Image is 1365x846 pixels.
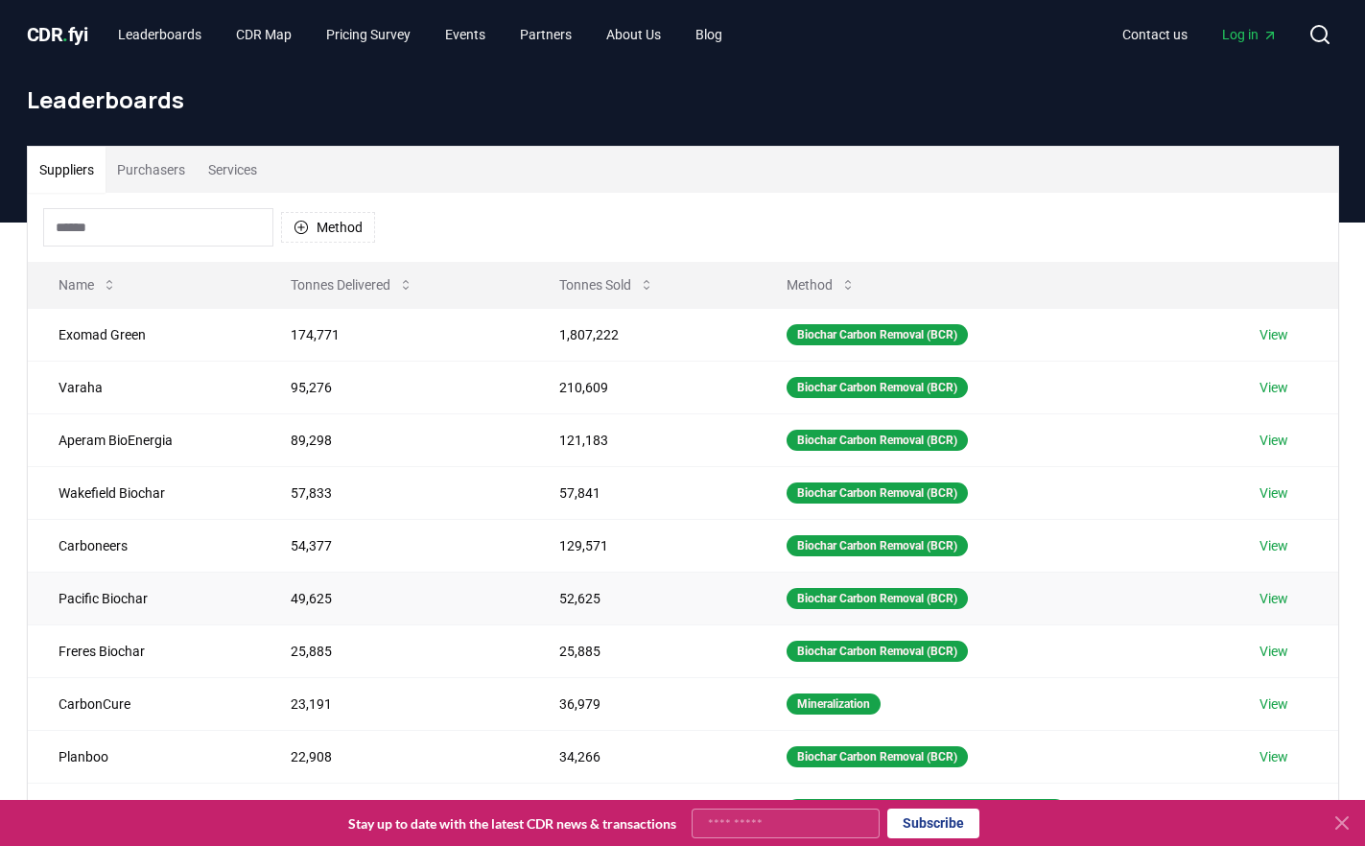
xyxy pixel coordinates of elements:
[529,308,756,361] td: 1,807,222
[27,84,1339,115] h1: Leaderboards
[28,730,261,783] td: Planboo
[28,572,261,624] td: Pacific Biochar
[787,377,968,398] div: Biochar Carbon Removal (BCR)
[1259,483,1288,503] a: View
[591,17,676,52] a: About Us
[27,23,88,46] span: CDR fyi
[529,783,756,835] td: 28,302
[43,266,132,304] button: Name
[28,783,261,835] td: Running Tide
[106,147,197,193] button: Purchasers
[1259,589,1288,608] a: View
[430,17,501,52] a: Events
[197,147,269,193] button: Services
[529,730,756,783] td: 34,266
[275,266,429,304] button: Tonnes Delivered
[260,308,528,361] td: 174,771
[1259,431,1288,450] a: View
[1107,17,1203,52] a: Contact us
[1259,378,1288,397] a: View
[787,641,968,662] div: Biochar Carbon Removal (BCR)
[787,799,1066,820] div: Marine Carbon Fixation and Sequestration (MCFS)
[221,17,307,52] a: CDR Map
[1207,17,1293,52] a: Log in
[260,466,528,519] td: 57,833
[529,519,756,572] td: 129,571
[1222,25,1278,44] span: Log in
[260,413,528,466] td: 89,298
[787,588,968,609] div: Biochar Carbon Removal (BCR)
[771,266,871,304] button: Method
[28,308,261,361] td: Exomad Green
[1259,747,1288,766] a: View
[260,624,528,677] td: 25,885
[260,361,528,413] td: 95,276
[103,17,217,52] a: Leaderboards
[1259,325,1288,344] a: View
[529,624,756,677] td: 25,885
[529,677,756,730] td: 36,979
[281,212,375,243] button: Method
[1259,642,1288,661] a: View
[544,266,670,304] button: Tonnes Sold
[28,466,261,519] td: Wakefield Biochar
[787,535,968,556] div: Biochar Carbon Removal (BCR)
[28,624,261,677] td: Freres Biochar
[28,361,261,413] td: Varaha
[260,572,528,624] td: 49,625
[28,147,106,193] button: Suppliers
[787,746,968,767] div: Biochar Carbon Removal (BCR)
[103,17,738,52] nav: Main
[260,730,528,783] td: 22,908
[529,413,756,466] td: 121,183
[311,17,426,52] a: Pricing Survey
[260,677,528,730] td: 23,191
[260,783,528,835] td: 22,880
[28,413,261,466] td: Aperam BioEnergia
[529,466,756,519] td: 57,841
[27,21,88,48] a: CDR.fyi
[505,17,587,52] a: Partners
[28,677,261,730] td: CarbonCure
[787,482,968,504] div: Biochar Carbon Removal (BCR)
[62,23,68,46] span: .
[529,572,756,624] td: 52,625
[1259,694,1288,714] a: View
[787,693,881,715] div: Mineralization
[787,324,968,345] div: Biochar Carbon Removal (BCR)
[787,430,968,451] div: Biochar Carbon Removal (BCR)
[529,361,756,413] td: 210,609
[1259,536,1288,555] a: View
[1107,17,1293,52] nav: Main
[28,519,261,572] td: Carboneers
[260,519,528,572] td: 54,377
[680,17,738,52] a: Blog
